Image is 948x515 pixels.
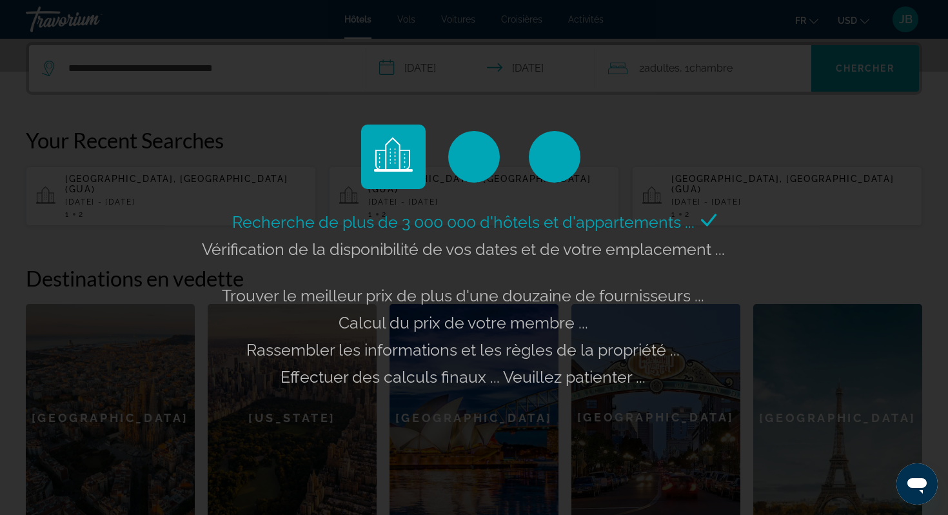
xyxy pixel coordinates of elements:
[232,212,695,232] span: Recherche de plus de 3 000 000 d'hôtels et d'appartements ...
[281,367,646,387] span: Effectuer des calculs finaux ... Veuillez patienter ...
[339,313,588,332] span: Calcul du prix de votre membre ...
[896,463,938,505] iframe: Bouton de lancement de la fenêtre de messagerie
[246,340,680,359] span: Rassembler les informations et les règles de la propriété ...
[202,239,725,259] span: Vérification de la disponibilité de vos dates et de votre emplacement ...
[222,286,704,305] span: Trouver le meilleur prix de plus d'une douzaine de fournisseurs ...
